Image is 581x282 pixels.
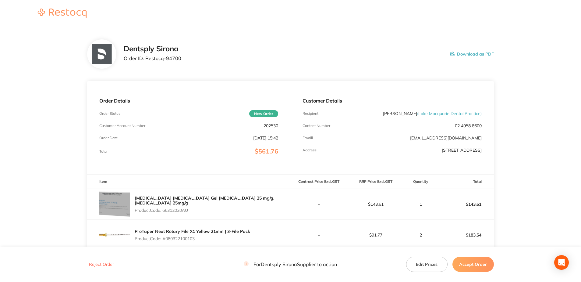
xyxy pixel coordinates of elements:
[124,56,181,61] p: Order ID: Restocq- 94700
[405,202,437,207] p: 1
[124,45,181,53] h2: Dentsply Sirona
[348,202,404,207] p: $143.61
[99,124,145,128] p: Customer Account Number
[92,44,112,64] img: NTllNzd2NQ
[303,98,481,103] p: Customer Details
[99,111,120,116] p: Order Status
[410,135,482,141] a: [EMAIL_ADDRESS][DOMAIN_NAME]
[135,236,250,241] p: Product Code: A080322100103
[87,175,290,189] th: Item
[303,148,317,152] p: Address
[442,148,482,153] p: [STREET_ADDRESS]
[437,197,494,211] p: $143.61
[249,110,278,117] span: New Order
[405,233,437,237] p: 2
[291,202,347,207] p: -
[135,208,290,213] p: Product Code: 66312020AU
[99,98,278,103] p: Order Details
[99,220,130,250] img: bzl4d3V3dA
[99,149,108,154] p: Total
[404,175,437,189] th: Quantity
[32,9,93,19] a: Restocq logo
[437,228,494,242] p: $183.54
[244,262,337,267] p: For Dentsply Sirona Supplier to action
[455,123,482,128] p: 02 4958 8600
[347,175,404,189] th: RRP Price Excl. GST
[406,257,448,272] button: Edit Prices
[348,233,404,237] p: $91.77
[383,111,482,116] p: [PERSON_NAME]
[135,195,274,206] a: [MEDICAL_DATA] [MEDICAL_DATA] Gel [MEDICAL_DATA] 25 mg/g, [MEDICAL_DATA] 25mg/g
[303,124,330,128] p: Contact Number
[291,233,347,237] p: -
[255,147,278,155] span: $561.76
[99,189,130,219] img: azlqaGxrcQ
[87,262,116,267] button: Reject Order
[303,111,318,116] p: Recipient
[99,136,118,140] p: Order Date
[264,123,278,128] p: 202530
[32,9,93,18] img: Restocq logo
[437,175,494,189] th: Total
[450,45,494,63] button: Download as PDF
[135,229,250,234] a: ProTaper Next Rotary File X1 Yellow 21mm | 3-File Pack
[452,257,494,272] button: Accept Order
[290,175,347,189] th: Contract Price Excl. GST
[554,255,569,270] div: Open Intercom Messenger
[303,136,313,140] p: Emaill
[417,111,482,116] span: ( Lake Macquarie Dental Practice )
[253,136,278,140] p: [DATE] 15:42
